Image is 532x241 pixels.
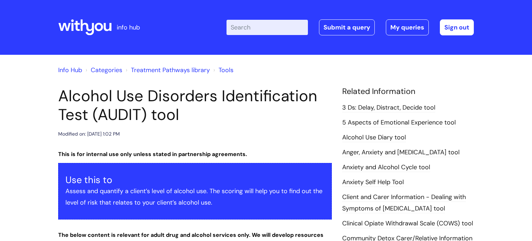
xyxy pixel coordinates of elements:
[319,19,375,35] a: Submit a query
[227,19,474,35] div: | -
[91,66,122,74] a: Categories
[342,193,466,213] a: Client and Carer Information - Dealing with Symptoms of [MEDICAL_DATA] tool
[58,66,82,74] a: Info Hub
[117,22,140,33] p: info hub
[58,130,120,138] div: Modified on: [DATE] 1:02 PM
[219,66,233,74] a: Tools
[212,64,233,76] li: Tools
[440,19,474,35] a: Sign out
[342,148,460,157] a: Anger, Anxiety and [MEDICAL_DATA] tool
[342,219,473,228] a: Clinical Opiate Withdrawal Scale (COWS) tool
[386,19,429,35] a: My queries
[342,163,430,172] a: Anxiety and Alcohol Cycle tool
[342,133,406,142] a: Alcohol Use Diary tool
[227,20,308,35] input: Search
[124,64,210,76] li: Treatment Pathways library
[58,150,247,158] strong: This is for internal use only unless stated in partnership agreements.
[65,186,325,208] p: Assess and quantify a client’s level of alcohol use. The scoring will help you to find out the le...
[342,118,456,127] a: 5 Aspects of Emotional Experience tool
[84,64,122,76] li: Solution home
[342,103,435,112] a: 3 Ds: Delay, Distract, Decide tool
[65,174,325,186] h3: Use this to
[131,66,210,74] a: Treatment Pathways library
[342,87,474,96] h4: Related Information
[58,87,332,124] h1: Alcohol Use Disorders Identification Test (AUDIT) tool
[342,178,404,187] a: Anxiety Self Help Tool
